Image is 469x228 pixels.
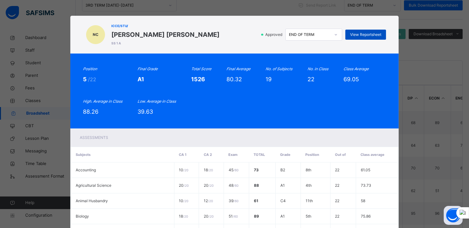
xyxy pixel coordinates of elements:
[233,199,238,203] span: / 60
[80,135,108,140] span: Assessments
[335,198,340,203] span: 22
[335,214,340,219] span: 22
[228,152,237,157] span: Exam
[76,198,108,203] span: Animal Husbandry
[179,168,189,172] span: 10
[335,168,340,172] span: 22
[204,152,212,157] span: CA 2
[280,183,285,188] span: A1
[350,32,381,37] span: View Reportsheet
[179,152,186,157] span: CA 1
[229,168,238,172] span: 45
[184,199,189,203] span: / 20
[83,99,122,104] i: High. Average in Class
[305,152,319,157] span: Position
[183,214,188,218] span: / 20
[361,183,371,188] span: 73.73
[308,76,314,83] span: 22
[306,198,313,203] span: 11th
[233,168,238,172] span: / 60
[179,183,189,188] span: 20
[83,108,98,115] span: 88.26
[306,183,312,188] span: 4th
[138,76,144,83] span: A1
[76,152,91,157] span: Subjects
[208,168,213,172] span: / 20
[254,214,259,219] span: 89
[191,66,211,71] i: Total Score
[361,152,384,157] span: Class average
[76,214,89,219] span: Biology
[93,32,98,37] span: NC
[111,30,220,39] span: [PERSON_NAME] [PERSON_NAME]
[306,214,311,219] span: 5th
[343,76,359,83] span: 69.05
[280,152,290,157] span: Grade
[254,183,259,188] span: 88
[179,214,188,219] span: 18
[204,183,214,188] span: 20
[76,183,111,188] span: Agricultural Science
[226,66,250,71] i: Final Average
[184,168,189,172] span: / 20
[229,183,238,188] span: 48
[229,198,238,203] span: 39
[191,76,205,83] span: 1526
[280,198,286,203] span: C4
[233,214,238,218] span: / 60
[111,41,220,46] span: SS 1 A
[204,198,213,203] span: 12
[138,99,176,104] i: Low. Average in Class
[266,66,292,71] i: No. of Subjects
[138,108,153,115] span: 39.63
[83,66,97,71] i: Position
[83,76,88,83] span: 5
[76,168,96,172] span: Accounting
[361,198,365,203] span: 58
[306,168,311,172] span: 8th
[111,24,220,28] span: ICCE/STU/
[254,168,259,172] span: 73
[208,184,214,187] span: / 20
[335,152,346,157] span: Out of
[179,198,189,203] span: 10
[254,198,258,203] span: 61
[138,66,158,71] i: Final Grade
[233,184,238,187] span: / 60
[444,206,463,225] button: Open asap
[266,76,272,83] span: 19
[280,214,285,219] span: A1
[308,66,328,71] i: No. in Class
[361,214,371,219] span: 75.86
[361,168,370,172] span: 61.05
[204,168,213,172] span: 18
[335,183,340,188] span: 22
[88,76,96,83] span: /22
[184,184,189,187] span: / 20
[226,76,242,83] span: 80.32
[204,214,214,219] span: 20
[265,32,284,37] span: Approved
[289,32,331,37] div: END OF TERM
[229,214,238,219] span: 51
[254,152,265,157] span: Total
[280,168,285,172] span: B2
[208,214,214,218] span: / 20
[343,66,369,71] i: Class Average
[208,199,213,203] span: / 20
